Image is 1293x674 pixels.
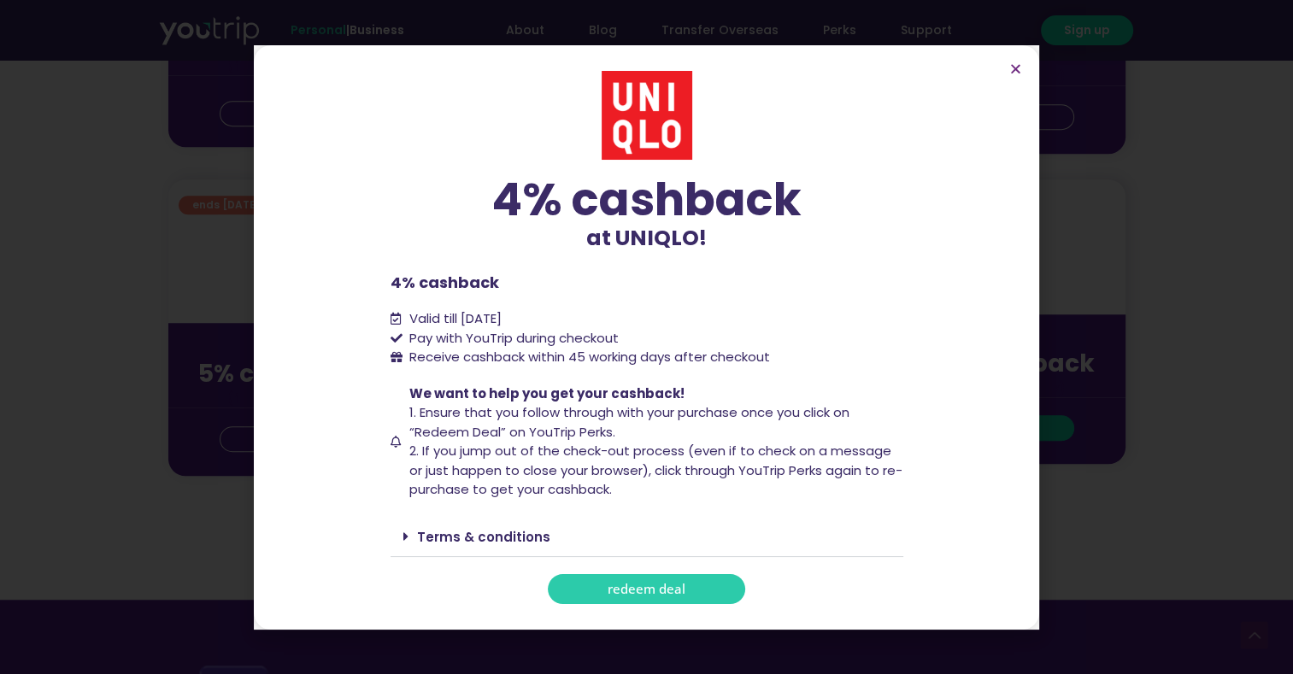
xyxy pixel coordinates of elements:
span: Pay with YouTrip during checkout [405,329,619,349]
a: Close [1009,62,1022,75]
p: 4% cashback [391,271,903,294]
div: Terms & conditions [391,517,903,557]
div: 4% cashback [391,177,903,222]
span: We want to help you get your cashback! [409,384,685,402]
a: Terms & conditions [417,528,550,546]
span: 2. If you jump out of the check-out process (even if to check on a message or just happen to clos... [409,442,902,498]
span: redeem deal [608,583,685,595]
a: redeem deal [548,574,745,604]
div: at UNIQLO! [391,177,903,255]
span: Valid till [DATE] [409,309,502,327]
span: 1. Ensure that you follow through with your purchase once you click on “Redeem Deal” on YouTrip P... [409,403,849,441]
span: Receive cashback within 45 working days after checkout [409,348,770,366]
